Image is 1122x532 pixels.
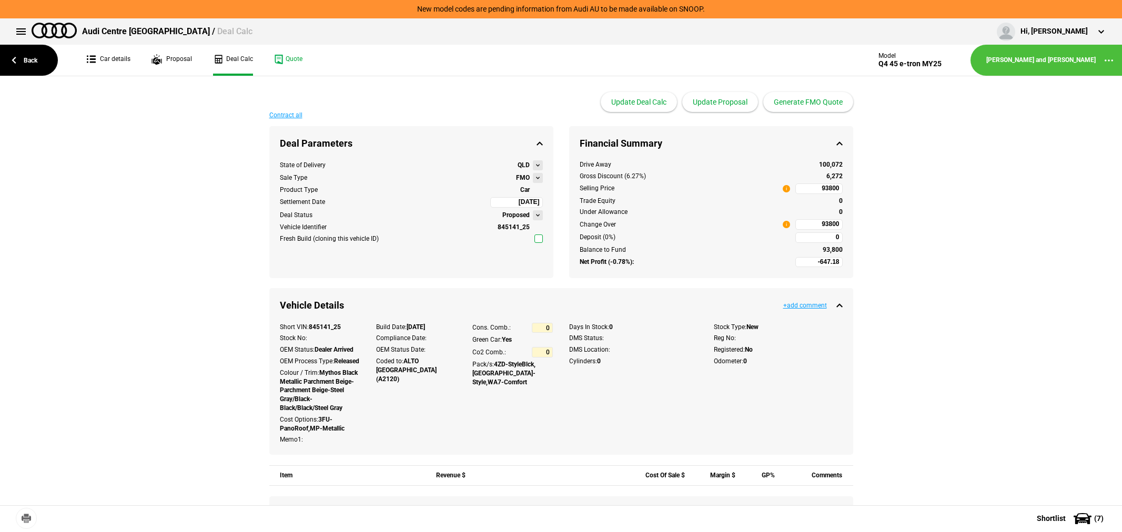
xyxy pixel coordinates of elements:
[376,334,457,343] div: Compliance Date:
[609,323,613,331] strong: 0
[795,183,843,194] input: 93800
[1094,515,1104,522] span: ( 7 )
[502,336,512,343] strong: Yes
[269,288,853,322] div: Vehicle Details
[516,173,530,182] strong: FMO
[280,357,360,366] div: OEM Process Type:
[819,161,843,168] strong: 100,072
[472,323,511,332] div: Cons. Comb.:
[580,160,790,169] div: Drive Away
[280,345,360,354] div: OEM Status:
[696,466,735,485] div: Margin $
[783,221,790,228] span: i
[280,435,360,444] div: Memo1:
[269,126,553,160] div: Deal Parameters
[376,357,437,383] strong: ALTO [GEOGRAPHIC_DATA] (A2120)
[826,172,843,180] strong: 6,272
[786,466,842,485] div: Comments
[580,184,614,193] div: Selling Price
[640,466,685,485] div: Cost Of Sale $
[32,23,77,38] img: audi.png
[745,346,753,353] strong: No
[714,357,843,366] div: Odometer:
[580,245,790,254] div: Balance to Fund
[498,223,530,231] strong: 845141_25
[580,258,634,267] strong: Net Profit (-0.78%):
[87,45,130,76] a: Car details
[280,416,345,432] strong: 3FU-PanoRoof,MP-Metallic
[569,126,853,160] div: Financial Summary
[763,92,853,112] button: Generate FMO Quote
[407,323,425,331] strong: [DATE]
[269,112,302,118] button: Contract all
[682,92,758,112] button: Update Proposal
[280,161,326,170] div: State of Delivery
[839,208,843,216] strong: 0
[315,346,353,353] strong: Dealer Arrived
[580,208,790,217] div: Under Allowance
[280,211,312,220] div: Deal Status
[502,211,530,220] strong: Proposed
[569,357,698,366] div: Cylinders:
[532,323,553,333] input: 0
[569,323,698,332] div: Days In Stock:
[334,357,359,365] strong: Released
[213,45,253,76] a: Deal Calc
[217,26,252,36] span: Deal Calc
[1021,505,1122,531] button: Shortlist(7)
[280,466,415,485] div: Item
[1037,515,1066,522] span: Shortlist
[1020,26,1088,37] div: Hi, [PERSON_NAME]
[472,348,506,357] div: Co2 Comb.:
[426,466,466,485] div: Revenue $
[518,161,530,170] strong: QLD
[878,59,942,68] div: Q4 45 e-tron MY25
[601,92,677,112] button: Update Deal Calc
[309,323,341,331] strong: 845141_25
[82,26,252,37] div: Audi Centre [GEOGRAPHIC_DATA] /
[520,186,530,193] strong: Car
[1096,47,1122,74] button: ...
[472,361,535,386] strong: 4ZD-StyleBlck,[GEOGRAPHIC_DATA]-Style,WA7-Comfort
[795,219,843,230] input: 93800
[746,323,759,331] strong: New
[714,345,843,354] div: Registered:
[532,347,553,357] input: 0
[280,198,325,207] div: Settlement Date
[376,357,457,383] div: Coded to:
[280,173,307,182] div: Sale Type
[569,345,698,354] div: DMS Location:
[743,357,747,365] strong: 0
[280,234,379,243] div: Fresh Build (cloning this vehicle ID)
[569,334,698,343] div: DMS Status:
[783,185,790,192] span: i
[376,323,457,332] div: Build Date:
[714,334,843,343] div: Reg No:
[747,466,775,485] div: GP%
[376,345,457,354] div: OEM Status Date:
[986,56,1096,65] a: [PERSON_NAME] and [PERSON_NAME]
[280,186,318,195] div: Product Type
[274,45,302,76] a: Quote
[580,197,790,206] div: Trade Equity
[580,220,616,229] div: Change Over
[472,360,553,386] div: Pack/s:
[151,45,192,76] a: Proposal
[280,369,360,413] div: Colour / Trim:
[597,357,601,365] strong: 0
[714,323,843,332] div: Stock Type:
[280,369,358,412] strong: Mythos Black Metallic Parchment Beige-Parchment Beige-Steel Gray/Black-Black/Black/Steel Gray
[839,197,843,204] strong: 0
[878,52,942,59] div: Model
[795,257,843,268] input: -647.18
[795,232,843,243] input: 0
[580,172,790,181] div: Gross Discount (6.27%)
[490,197,543,208] input: 09/09/2025
[280,334,360,343] div: Stock No:
[280,323,360,332] div: Short VIN:
[580,233,790,242] div: Deposit (0%)
[783,302,827,309] button: +add comment
[472,335,553,344] div: Green Car:
[280,415,360,433] div: Cost Options:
